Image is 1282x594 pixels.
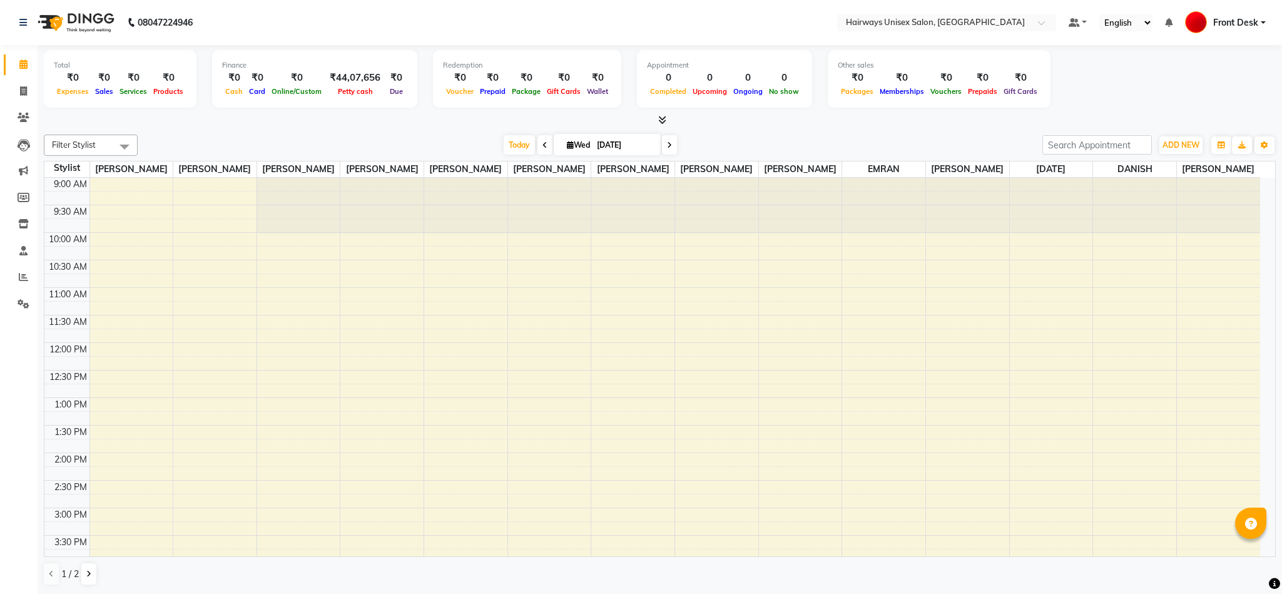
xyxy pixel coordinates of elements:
input: 2025-09-03 [593,136,656,155]
span: Services [116,87,150,96]
div: ₹0 [544,71,584,85]
span: Wallet [584,87,611,96]
div: ₹0 [150,71,186,85]
img: Front Desk [1185,11,1207,33]
input: Search Appointment [1042,135,1152,155]
div: 9:30 AM [51,205,89,218]
span: Completed [647,87,689,96]
span: Memberships [877,87,927,96]
iframe: chat widget [1229,544,1269,581]
div: ₹0 [116,71,150,85]
div: ₹44,07,656 [325,71,385,85]
span: [PERSON_NAME] [173,161,257,177]
span: [PERSON_NAME] [90,161,173,177]
div: ₹0 [584,71,611,85]
span: Ongoing [730,87,766,96]
div: ₹0 [927,71,965,85]
img: logo [32,5,118,40]
div: 10:30 AM [46,260,89,274]
div: 2:00 PM [52,453,89,466]
span: [PERSON_NAME] [675,161,758,177]
div: 0 [766,71,802,85]
div: Total [54,60,186,71]
div: 0 [689,71,730,85]
button: ADD NEW [1159,136,1203,154]
div: Appointment [647,60,802,71]
span: [PERSON_NAME] [508,161,591,177]
div: Redemption [443,60,611,71]
span: [PERSON_NAME] [424,161,507,177]
div: ₹0 [877,71,927,85]
div: 3:30 PM [52,536,89,549]
div: 1:00 PM [52,398,89,411]
div: 11:00 AM [46,288,89,301]
div: ₹0 [92,71,116,85]
div: 11:30 AM [46,315,89,329]
span: Filter Stylist [52,140,96,150]
div: 9:00 AM [51,178,89,191]
div: 0 [647,71,689,85]
span: [DATE] [1010,161,1093,177]
span: [PERSON_NAME] [1177,161,1260,177]
span: Wed [564,140,593,150]
span: EMRAN [842,161,925,177]
div: ₹0 [477,71,509,85]
span: [PERSON_NAME] [257,161,340,177]
span: Sales [92,87,116,96]
div: ₹0 [222,71,246,85]
div: ₹0 [443,71,477,85]
span: Products [150,87,186,96]
span: ADD NEW [1162,140,1199,150]
span: Due [387,87,406,96]
span: Prepaids [965,87,1000,96]
span: Front Desk [1213,16,1258,29]
span: Vouchers [927,87,965,96]
div: ₹0 [509,71,544,85]
div: Other sales [838,60,1040,71]
div: ₹0 [965,71,1000,85]
span: Cash [222,87,246,96]
span: [PERSON_NAME] [340,161,424,177]
div: ₹0 [838,71,877,85]
span: Online/Custom [268,87,325,96]
div: Finance [222,60,407,71]
div: ₹0 [246,71,268,85]
span: Voucher [443,87,477,96]
span: Gift Cards [544,87,584,96]
span: Card [246,87,268,96]
div: 2:30 PM [52,481,89,494]
span: Upcoming [689,87,730,96]
span: [PERSON_NAME] [591,161,674,177]
span: [PERSON_NAME] [759,161,842,177]
span: Package [509,87,544,96]
span: [PERSON_NAME] [926,161,1009,177]
div: 1:30 PM [52,426,89,439]
div: ₹0 [54,71,92,85]
div: 0 [730,71,766,85]
div: Stylist [44,161,89,175]
span: DANISH [1093,161,1176,177]
div: 10:00 AM [46,233,89,246]
span: Petty cash [335,87,376,96]
div: ₹0 [1000,71,1040,85]
span: Gift Cards [1000,87,1040,96]
span: Expenses [54,87,92,96]
span: No show [766,87,802,96]
b: 08047224946 [138,5,193,40]
span: Today [504,135,535,155]
div: 12:00 PM [47,343,89,356]
span: Packages [838,87,877,96]
div: ₹0 [268,71,325,85]
div: 3:00 PM [52,508,89,521]
span: 1 / 2 [61,568,79,581]
div: 12:30 PM [47,371,89,384]
span: Prepaid [477,87,509,96]
div: ₹0 [385,71,407,85]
